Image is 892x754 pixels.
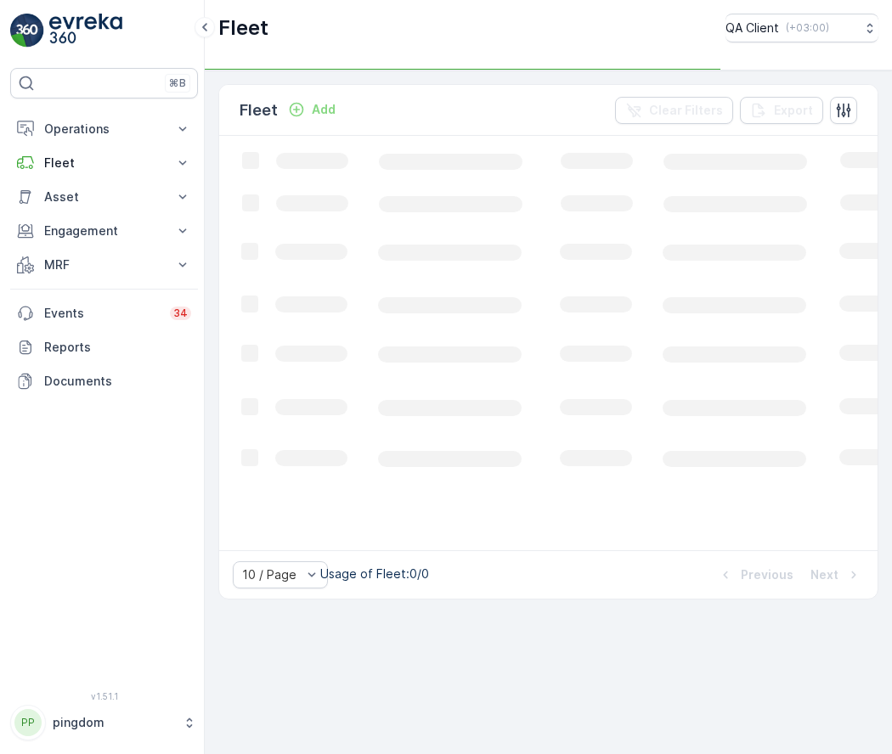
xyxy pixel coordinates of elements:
[649,102,723,119] p: Clear Filters
[218,14,268,42] p: Fleet
[44,256,164,273] p: MRF
[810,566,838,583] p: Next
[10,248,198,282] button: MRF
[44,373,191,390] p: Documents
[786,21,829,35] p: ( +03:00 )
[774,102,813,119] p: Export
[10,180,198,214] button: Asset
[10,214,198,248] button: Engagement
[10,330,198,364] a: Reports
[10,691,198,701] span: v 1.51.1
[10,705,198,740] button: PPpingdom
[44,155,164,172] p: Fleet
[10,364,198,398] a: Documents
[240,98,278,122] p: Fleet
[44,121,164,138] p: Operations
[715,565,795,585] button: Previous
[725,14,878,42] button: QA Client(+03:00)
[809,565,864,585] button: Next
[44,188,164,205] p: Asset
[14,709,42,736] div: PP
[10,112,198,146] button: Operations
[53,714,174,731] p: pingdom
[741,566,793,583] p: Previous
[615,97,733,124] button: Clear Filters
[44,222,164,239] p: Engagement
[49,14,122,48] img: logo_light-DOdMpM7g.png
[10,146,198,180] button: Fleet
[312,101,336,118] p: Add
[169,76,186,90] p: ⌘B
[320,565,429,582] p: Usage of Fleet : 0/0
[281,99,342,120] button: Add
[44,305,160,322] p: Events
[173,307,188,320] p: 34
[725,20,779,37] p: QA Client
[44,339,191,356] p: Reports
[740,97,823,124] button: Export
[10,296,198,330] a: Events34
[10,14,44,48] img: logo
